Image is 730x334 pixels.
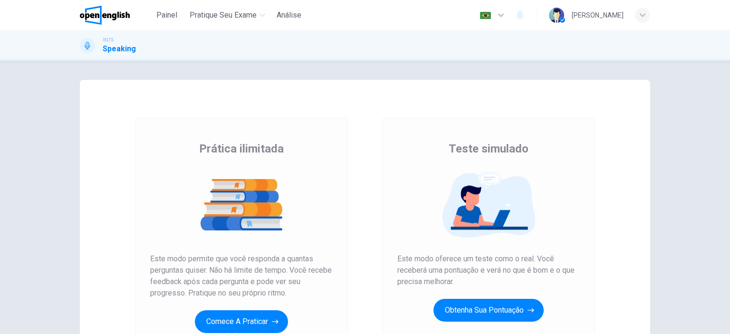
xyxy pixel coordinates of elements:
h1: Speaking [103,43,136,55]
button: Análise [273,7,305,24]
a: OpenEnglish logo [80,6,152,25]
img: OpenEnglish logo [80,6,130,25]
div: [PERSON_NAME] [572,10,624,21]
span: IELTS [103,37,114,43]
button: Comece a praticar [195,310,288,333]
span: Teste simulado [449,141,528,156]
span: Prática ilimitada [199,141,284,156]
span: Análise [277,10,301,21]
span: Painel [156,10,177,21]
span: Pratique seu exame [190,10,257,21]
button: Pratique seu exame [186,7,269,24]
img: Profile picture [549,8,564,23]
img: pt [480,12,491,19]
button: Obtenha sua pontuação [433,299,544,322]
span: Este modo permite que você responda a quantas perguntas quiser. Não há limite de tempo. Você rece... [150,253,333,299]
span: Este modo oferece um teste como o real. Você receberá uma pontuação e verá no que é bom e o que p... [397,253,580,287]
button: Painel [152,7,182,24]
